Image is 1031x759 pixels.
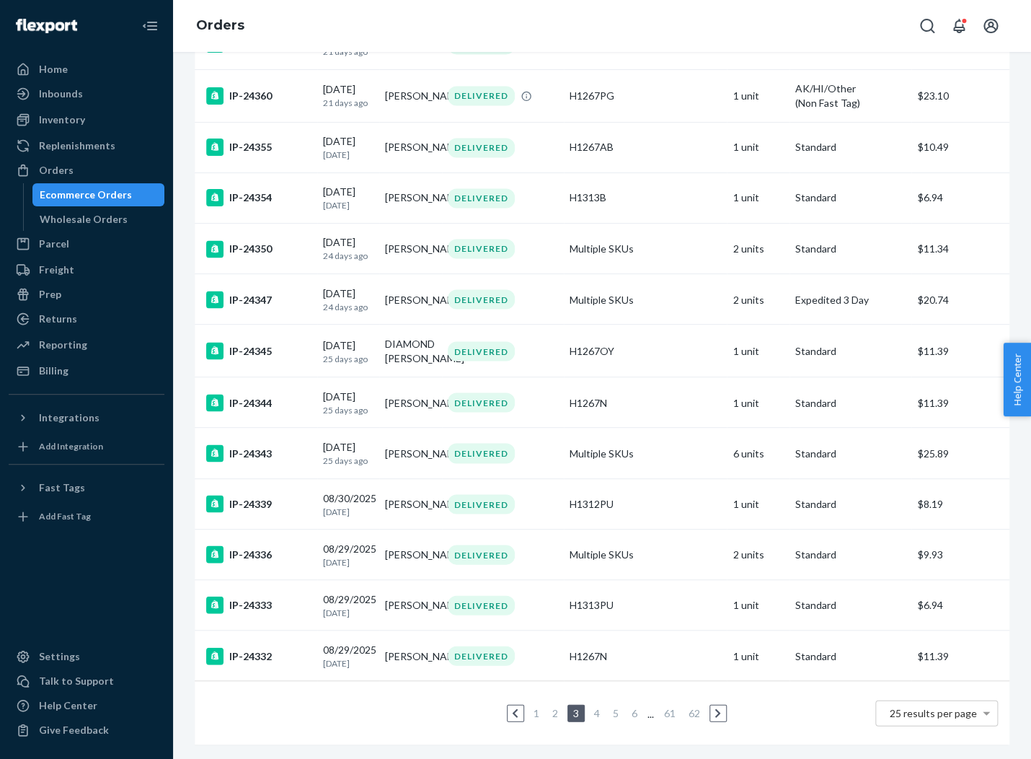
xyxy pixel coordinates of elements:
div: DELIVERED [448,239,515,258]
p: 24 days ago [323,250,374,262]
td: DIAMOND [PERSON_NAME] [379,325,442,377]
a: Inventory [9,108,164,131]
div: DELIVERED [448,646,515,665]
div: 08/29/2025 [323,642,374,669]
td: [PERSON_NAME] [379,631,442,681]
button: Open account menu [976,12,1005,40]
td: $11.34 [911,224,1009,274]
div: IP-24355 [206,139,311,156]
p: AK/HI/Other [795,82,906,96]
a: Replenishments [9,134,164,157]
div: Talk to Support [39,674,114,688]
div: [DATE] [323,185,374,211]
div: Home [39,62,68,76]
a: Orders [9,159,164,182]
li: ... [647,704,655,721]
div: 08/30/2025 [323,491,374,517]
div: H1267N [570,649,721,663]
p: Standard [795,190,906,205]
div: IP-24336 [206,545,311,563]
div: DELIVERED [448,494,515,514]
div: Integrations [39,411,99,425]
a: Wholesale Orders [32,208,165,231]
p: Standard [795,242,906,256]
td: 2 units [727,274,789,325]
div: Reporting [39,338,87,352]
p: 25 days ago [323,454,374,466]
div: Add Fast Tag [39,510,91,522]
button: Close Navigation [136,12,164,40]
td: [PERSON_NAME] [379,122,442,172]
a: Billing [9,359,164,382]
div: IP-24344 [206,394,311,411]
div: DELIVERED [448,341,515,361]
td: 1 unit [727,69,789,122]
td: [PERSON_NAME] [379,579,442,630]
span: 25 results per page [890,706,977,719]
a: Page 1 [531,706,542,719]
td: Multiple SKUs [564,274,727,325]
p: Standard [795,547,906,561]
div: IP-24333 [206,596,311,613]
td: Multiple SKUs [564,428,727,478]
div: IP-24339 [206,495,311,512]
div: DELIVERED [448,443,515,462]
a: Parcel [9,232,164,255]
a: Inbounds [9,82,164,105]
div: IP-24347 [206,291,311,308]
div: [DATE] [323,134,374,161]
div: DELIVERED [448,138,515,157]
td: 1 unit [727,172,789,223]
button: Help Center [1003,343,1031,416]
td: Multiple SKUs [564,224,727,274]
td: Multiple SKUs [564,529,727,579]
p: 21 days ago [323,97,374,109]
div: IP-24354 [206,189,311,206]
td: 1 unit [727,325,789,377]
td: 1 unit [727,631,789,681]
div: Replenishments [39,139,115,153]
div: Freight [39,263,74,277]
div: IP-24332 [206,647,311,664]
p: Standard [795,140,906,154]
td: $23.10 [911,69,1009,122]
p: [DATE] [323,556,374,568]
div: DELIVERED [448,188,515,208]
td: $25.89 [911,428,1009,478]
div: 08/29/2025 [323,592,374,618]
a: Page 6 [629,706,640,719]
td: $10.49 [911,122,1009,172]
p: 25 days ago [323,403,374,416]
a: Freight [9,258,164,281]
div: 08/29/2025 [323,541,374,568]
div: H1267OY [570,343,721,358]
div: DELIVERED [448,392,515,412]
td: 1 unit [727,377,789,428]
td: $11.39 [911,631,1009,681]
p: Expedited 3 Day [795,292,906,307]
td: 2 units [727,224,789,274]
a: Settings [9,645,164,668]
td: $6.94 [911,172,1009,223]
p: Standard [795,343,906,358]
td: [PERSON_NAME] [379,478,442,529]
div: DELIVERED [448,86,515,105]
button: Fast Tags [9,476,164,499]
a: Ecommerce Orders [32,183,165,206]
div: Wholesale Orders [40,212,128,227]
a: Page 61 [661,706,678,719]
div: DELIVERED [448,545,515,564]
p: [DATE] [323,149,374,161]
a: Page 4 [591,706,603,719]
a: Orders [196,17,244,33]
div: Inbounds [39,87,83,101]
a: Home [9,58,164,81]
a: Add Integration [9,435,164,458]
td: [PERSON_NAME] [379,377,442,428]
p: Standard [795,395,906,410]
div: DELIVERED [448,595,515,615]
button: Open notifications [944,12,973,40]
a: Returns [9,307,164,330]
td: $11.39 [911,377,1009,428]
td: [PERSON_NAME] [379,428,442,478]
